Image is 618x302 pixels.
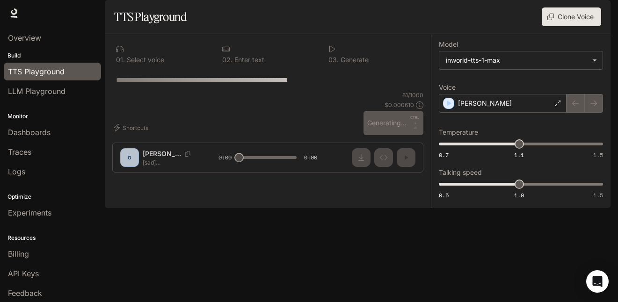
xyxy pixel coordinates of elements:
p: [PERSON_NAME] [458,99,512,108]
span: 1.5 [593,151,603,159]
div: Open Intercom Messenger [586,270,609,293]
button: Clone Voice [542,7,601,26]
div: inworld-tts-1-max [439,51,603,69]
span: 1.1 [514,151,524,159]
span: 0.5 [439,191,449,199]
p: Model [439,41,458,48]
p: Talking speed [439,169,482,176]
p: Enter text [233,57,264,63]
p: $ 0.000610 [385,101,414,109]
p: 0 3 . [328,57,339,63]
span: 1.5 [593,191,603,199]
p: Voice [439,84,456,91]
span: 1.0 [514,191,524,199]
p: Temperature [439,129,478,136]
p: Generate [339,57,369,63]
button: Shortcuts [112,120,152,135]
p: 61 / 1000 [402,91,423,99]
p: 0 2 . [222,57,233,63]
div: inworld-tts-1-max [446,56,588,65]
span: 0.7 [439,151,449,159]
h1: TTS Playground [114,7,187,26]
p: 0 1 . [116,57,125,63]
p: Select voice [125,57,164,63]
